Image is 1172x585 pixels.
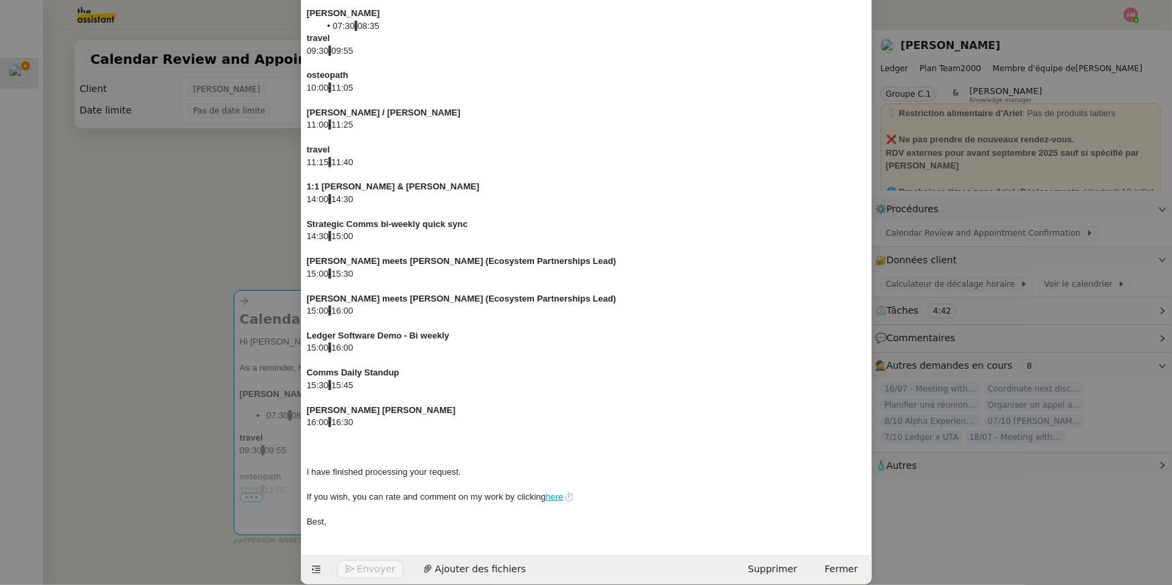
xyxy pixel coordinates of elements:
div: 15:30 15:45 [307,379,866,392]
span: - [355,21,357,31]
strong: Ledger Software Demo - Bi weekly [307,330,449,341]
span: - [328,83,331,93]
strong: travel [307,33,330,43]
strong: [PERSON_NAME] [PERSON_NAME] [307,405,456,415]
div: 16:00 16:30 [307,416,866,429]
span: - [328,380,331,390]
button: Ajouter des fichiers [415,560,534,579]
strong: [PERSON_NAME] [307,8,380,18]
div: 14:30 15:00 [307,230,866,242]
span: - [328,157,331,167]
div: I have finished processing your request. [307,466,866,478]
span: - [328,417,331,427]
span: - [328,120,331,130]
div: 11:15 11:40 [307,156,866,169]
strong: Comms Daily Standup [307,367,400,377]
button: Fermer [817,560,866,579]
strong: osteopath [307,70,349,80]
span: - [328,231,331,241]
span: - [328,343,331,353]
span: - [328,306,331,316]
div: 15:00 15:30 [307,268,866,280]
strong: travel [307,144,330,154]
span: - [328,194,331,204]
strong: [PERSON_NAME] meets [PERSON_NAME] (Ecosystem Partnerships Lead) [307,256,617,266]
strong: 1:1 [PERSON_NAME] & [PERSON_NAME] [307,181,480,191]
div: 11:00 11:25 [307,119,866,131]
div: 14:00 14:30 [307,193,866,206]
div: Best, [307,516,866,528]
button: Supprimer [740,560,805,579]
li: 07:30 08:35 [320,20,866,32]
span: Fermer [825,561,858,577]
a: here [546,492,564,502]
button: Envoyer [337,560,404,579]
span: Supprimer [748,561,797,577]
strong: Strategic Comms bi-weekly quick sync [307,219,468,229]
div: 15:00 16:00 [307,342,866,354]
strong: [PERSON_NAME] / [PERSON_NAME] [307,107,461,118]
span: - [328,269,331,279]
span: Ajouter des fichiers [435,561,526,577]
span: - [328,46,331,56]
div: 10:00 11:05 [307,82,866,94]
div: If you wish, you can rate and comment on my work by clicking ⏱️ [307,491,866,503]
div: 09:30 09:55 [307,45,866,57]
div: 15:00 16:00 [307,305,866,317]
strong: [PERSON_NAME] meets [PERSON_NAME] (Ecosystem Partnerships Lead) [307,294,617,304]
